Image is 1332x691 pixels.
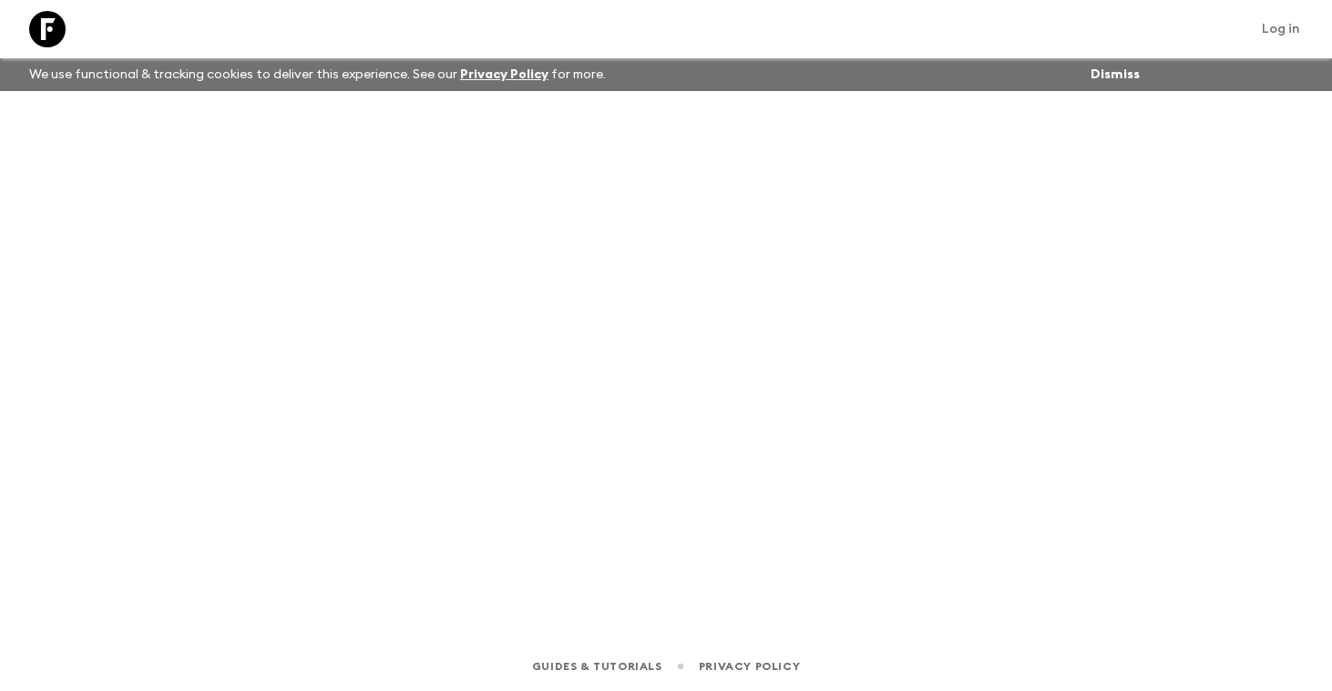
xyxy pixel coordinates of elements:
a: Privacy Policy [460,68,548,81]
a: Privacy Policy [699,656,800,676]
a: Guides & Tutorials [532,656,662,676]
p: We use functional & tracking cookies to deliver this experience. See our for more. [22,58,613,91]
button: Dismiss [1086,62,1144,87]
a: Log in [1252,16,1310,42]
